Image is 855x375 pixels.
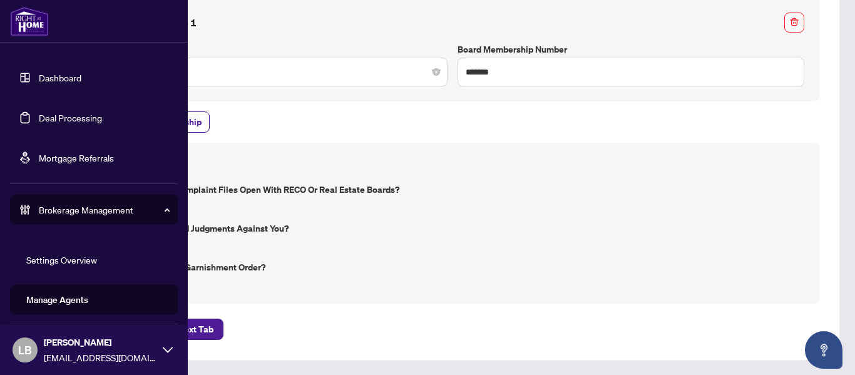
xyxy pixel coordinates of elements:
label: Have you had any complaint files open with RECO or Real Estate Boards? [101,183,804,197]
img: logo [10,6,49,36]
label: Board Membership(s) [101,43,448,56]
h4: Declarations [101,158,804,173]
a: Manage Agents [26,294,88,306]
label: Are there any unpaid judgments against you? [101,222,804,235]
span: [PERSON_NAME] [44,336,156,349]
label: Board Membership Number [458,43,804,56]
a: Deal Processing [39,112,102,123]
span: LB [18,341,32,359]
label: Are you subject to a Garnishment Order? [101,260,804,274]
button: Next Tab [168,319,223,340]
a: Dashboard [39,72,81,83]
span: [EMAIL_ADDRESS][DOMAIN_NAME] [44,351,156,364]
a: Settings Overview [26,254,97,265]
a: Mortgage Referrals [39,152,114,163]
span: close-circle [433,68,440,76]
span: OMDREB [108,60,440,84]
span: Next Tab [178,319,213,339]
button: Open asap [805,331,842,369]
span: Brokerage Management [39,203,169,217]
